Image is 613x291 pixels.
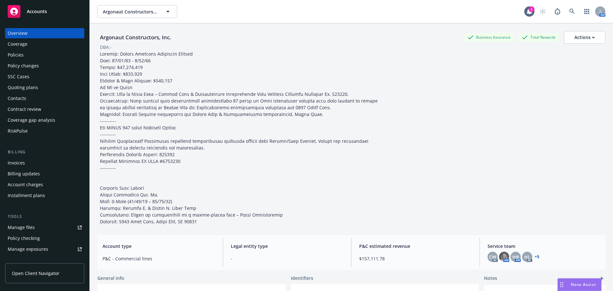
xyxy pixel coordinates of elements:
a: Switch app [580,5,593,18]
span: Account type [102,243,215,249]
div: 1 [529,6,534,12]
button: Nova Assist [557,278,602,291]
div: Manage certificates [8,255,49,265]
a: Installment plans [5,190,84,201]
a: Quoting plans [5,82,84,93]
div: Overview [8,28,27,38]
div: SSC Cases [8,72,29,82]
span: Argonaut Constructors, Inc. [103,8,158,15]
div: Drag to move [558,279,566,291]
span: Accounts [27,9,47,14]
div: Account charges [8,180,43,190]
span: Legal entity type [231,243,344,249]
span: Service team [488,243,600,249]
div: Coverage gap analysis [8,115,55,125]
div: Contacts [8,93,26,103]
a: Accounts [5,3,84,20]
a: Manage files [5,222,84,233]
a: Billing updates [5,169,84,179]
a: Manage exposures [5,244,84,254]
button: Argonaut Constructors, Inc. [97,5,177,18]
a: Invoices [5,158,84,168]
span: Loremip: Dolors Ametcons Adipiscin Elitsed Doei: 87/01/83 - 8/52/66 Tempo: $47,274,419 Inci Utlab... [100,51,379,225]
a: Policy changes [5,61,84,71]
div: Tools [5,213,84,220]
span: Notes [484,275,497,282]
a: Report a Bug [551,5,564,18]
button: Actions [564,31,605,44]
div: Argonaut Constructors, Inc. [97,33,174,42]
div: Quoting plans [8,82,38,93]
div: Policies [8,50,24,60]
a: SSC Cases [5,72,84,82]
a: RiskPulse [5,126,84,136]
a: +5 [535,255,539,259]
span: Nova Assist [571,282,596,287]
div: Billing updates [8,169,40,179]
a: Policy checking [5,233,84,243]
span: P&C estimated revenue [359,243,472,249]
a: Coverage gap analysis [5,115,84,125]
span: HL [524,254,530,260]
span: CW [489,254,496,260]
span: HB [512,254,519,260]
div: Coverage [8,39,27,49]
span: General info [97,275,124,281]
img: photo [499,252,509,262]
span: - [231,255,344,262]
div: Policy checking [8,233,40,243]
a: Manage certificates [5,255,84,265]
span: P&C - Commercial lines [102,255,215,262]
div: Policy changes [8,61,39,71]
a: Account charges [5,180,84,190]
a: Contacts [5,93,84,103]
a: Contract review [5,104,84,114]
div: Total Rewards [519,33,559,41]
div: Contract review [8,104,41,114]
a: add [598,275,605,282]
div: Business Insurance [465,33,514,41]
div: Manage exposures [8,244,48,254]
span: Open Client Navigator [12,270,59,277]
a: Search [566,5,579,18]
div: Installment plans [8,190,45,201]
span: Identifiers [291,275,313,281]
div: RiskPulse [8,126,28,136]
div: Billing [5,149,84,155]
a: Start snowing [536,5,549,18]
a: Policies [5,50,84,60]
div: Invoices [8,158,25,168]
span: $157,111.78 [359,255,472,262]
div: Actions [574,31,595,43]
a: Overview [5,28,84,38]
div: DBA: - [100,44,112,50]
div: Manage files [8,222,35,233]
a: Coverage [5,39,84,49]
